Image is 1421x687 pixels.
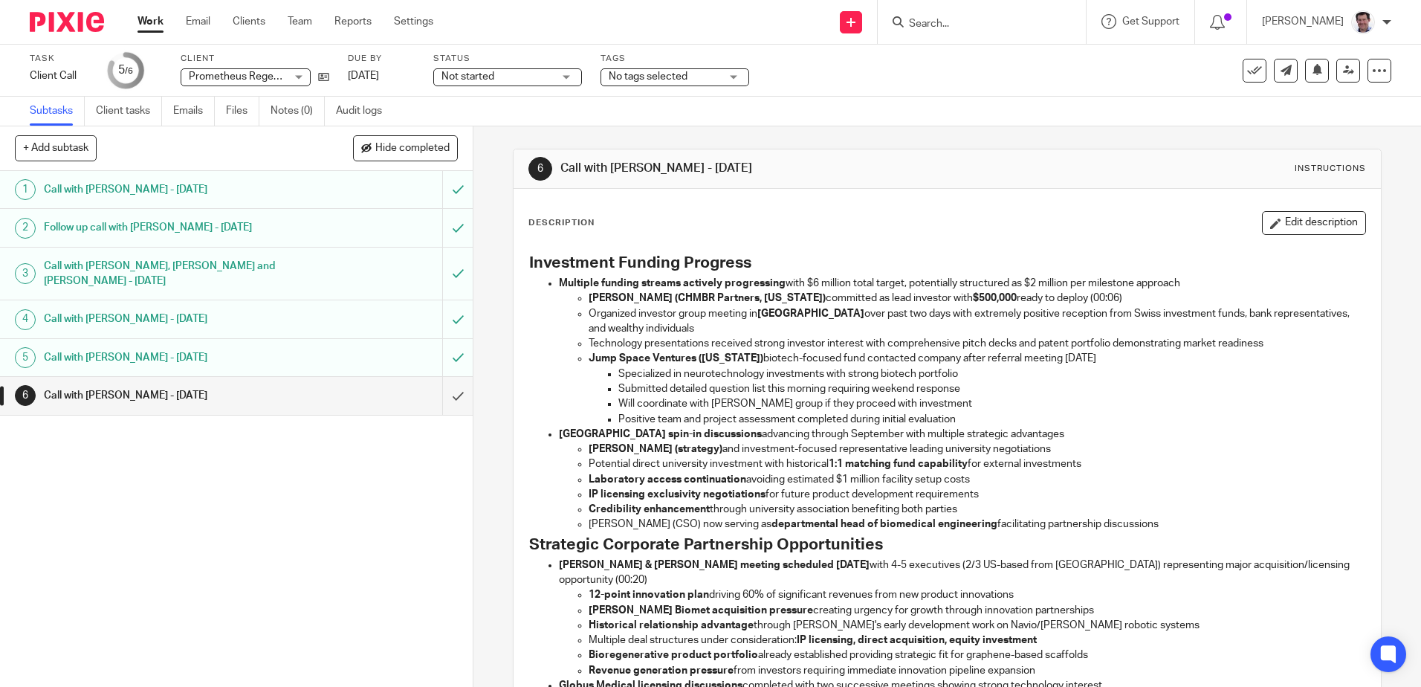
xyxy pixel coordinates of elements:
strong: Historical relationship advantage [589,620,754,630]
img: Pixie [30,12,104,32]
p: [PERSON_NAME] [1262,14,1344,29]
p: Submitted detailed question list this morning requiring weekend response [618,381,1365,396]
strong: Bioregenerative product portfolio [589,650,758,660]
small: /6 [125,67,133,75]
a: Work [137,14,164,29]
a: Notes (0) [271,97,325,126]
span: [DATE] [348,71,379,81]
strong: [GEOGRAPHIC_DATA] [757,309,864,319]
strong: [PERSON_NAME] (CHMBR Partners, [US_STATE]) [589,293,826,303]
label: Client [181,53,329,65]
label: Task [30,53,89,65]
p: through [PERSON_NAME]'s early development work on Navio/[PERSON_NAME] robotic systems [589,618,1365,633]
strong: Investment Funding Progress [529,255,751,271]
p: through university association benefiting both parties [589,502,1365,517]
a: Client tasks [96,97,162,126]
p: Description [528,217,595,229]
p: Specialized in neurotechnology investments with strong biotech portfolio [618,367,1365,381]
strong: $500,000 [973,293,1017,303]
p: advancing through September with multiple strategic advantages [559,427,1365,442]
p: Will coordinate with [PERSON_NAME] group if they proceed with investment [618,396,1365,411]
a: Team [288,14,312,29]
strong: Strategic Corporate Partnership Opportunities [529,537,883,552]
strong: [PERSON_NAME] (strategy) [589,444,722,454]
h1: Follow up call with [PERSON_NAME] - [DATE] [44,216,300,239]
span: No tags selected [609,71,687,82]
label: Status [433,53,582,65]
a: Email [186,14,210,29]
strong: 1:1 matching fund capability [829,459,968,469]
label: Due by [348,53,415,65]
input: Search [907,18,1041,31]
span: Get Support [1122,16,1179,27]
strong: Revenue generation pressure [589,665,734,676]
p: committed as lead investor with ready to deploy (00:06) [589,291,1365,306]
strong: Jump Space Ventures ([US_STATE]) [589,353,763,364]
a: Files [226,97,259,126]
div: 1 [15,179,36,200]
div: 6 [15,385,36,406]
p: [PERSON_NAME] (CSO) now serving as facilitating partnership discussions [589,517,1365,532]
a: Audit logs [336,97,393,126]
h1: Call with [PERSON_NAME] - [DATE] [44,346,300,369]
strong: Credibility enhancement [589,504,710,515]
a: Settings [394,14,433,29]
strong: Multiple funding streams actively progressing [559,278,786,288]
span: Hide completed [375,143,450,155]
button: + Add subtask [15,135,97,161]
p: Organized investor group meeting in over past two days with extremely positive reception from Swi... [589,306,1365,337]
a: Clients [233,14,265,29]
p: with $6 million total target, potentially structured as $2 million per milestone approach [559,276,1365,291]
div: 5 [118,62,133,79]
p: Potential direct university investment with historical for external investments [589,457,1365,471]
p: already established providing strategic fit for graphene-based scaffolds [589,648,1365,662]
p: driving 60% of significant revenues from new product innovations [589,587,1365,602]
button: Edit description [1262,211,1366,235]
strong: [GEOGRAPHIC_DATA] spin-in discussions [559,429,762,439]
strong: IP licensing exclusivity negotiations [589,489,765,500]
a: Subtasks [30,97,85,126]
p: and investment-focused representative leading university negotiations [589,442,1365,457]
h1: Call with [PERSON_NAME] - [DATE] [560,161,979,176]
strong: IP licensing, direct acquisition, equity investment [797,635,1037,645]
strong: departmental head of biomedical engineering [771,519,997,529]
p: creating urgency for growth through innovation partnerships [589,603,1365,618]
a: Emails [173,97,215,126]
strong: 12-point innovation plan [589,590,709,600]
p: Multiple deal structures under consideration: [589,633,1365,648]
strong: [PERSON_NAME] & [PERSON_NAME] meeting scheduled [DATE] [559,560,870,570]
p: Technology presentations received strong investor interest with comprehensive pitch decks and pat... [589,336,1365,351]
div: Instructions [1295,163,1366,175]
div: 2 [15,218,36,239]
p: for future product development requirements [589,487,1365,502]
span: Prometheus Regeneration R&D Limited [189,71,372,82]
strong: [PERSON_NAME] Biomet acquisition pressure [589,605,813,616]
h1: Call with [PERSON_NAME] - [DATE] [44,308,300,330]
h1: Call with [PERSON_NAME], [PERSON_NAME] and [PERSON_NAME] - [DATE] [44,255,300,293]
div: 5 [15,347,36,368]
p: biotech-focused fund contacted company after referral meeting [DATE] [589,351,1365,366]
h1: Call with [PERSON_NAME] - [DATE] [44,384,300,407]
img: Facebook%20Profile%20picture%20(2).jpg [1351,10,1375,34]
div: 4 [15,309,36,330]
h1: Call with [PERSON_NAME] - [DATE] [44,178,300,201]
label: Tags [601,53,749,65]
p: Positive team and project assessment completed during initial evaluation [618,412,1365,427]
span: Not started [441,71,494,82]
p: avoiding estimated $1 million facility setup costs [589,472,1365,487]
strong: Laboratory access continuation [589,474,746,485]
a: Reports [334,14,372,29]
p: from investors requiring immediate innovation pipeline expansion [589,663,1365,678]
p: with 4-5 executives (2/3 US-based from [GEOGRAPHIC_DATA]) representing major acquisition/licensin... [559,558,1365,588]
div: 3 [15,263,36,284]
div: Client Call [30,68,89,83]
div: 6 [528,157,552,181]
button: Hide completed [353,135,458,161]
